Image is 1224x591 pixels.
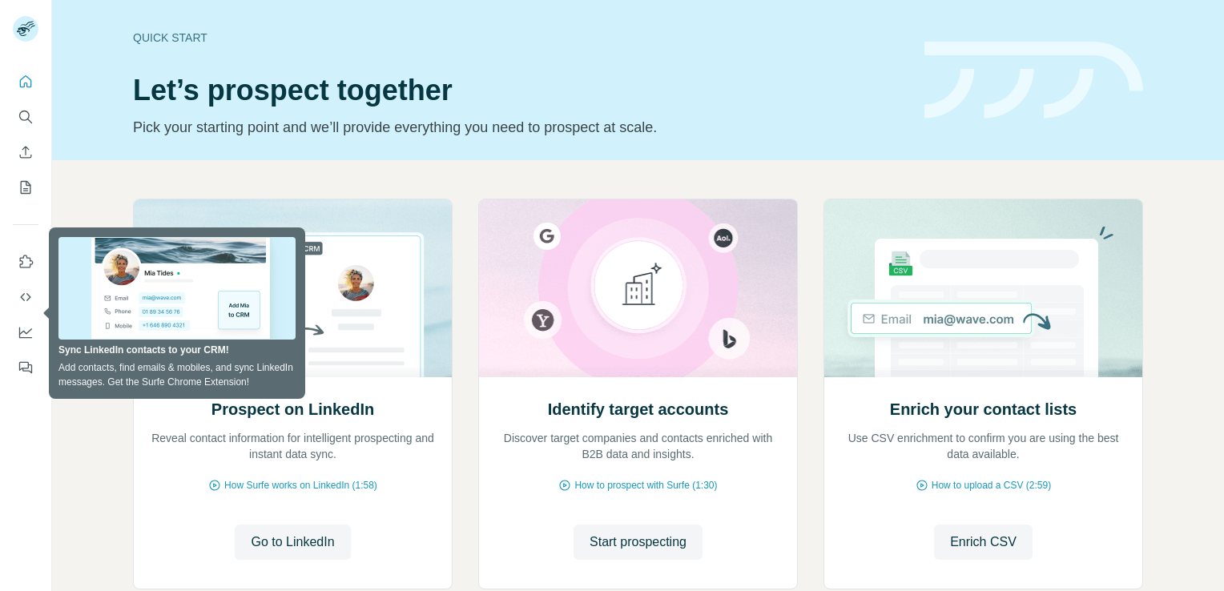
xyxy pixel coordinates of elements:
[13,173,38,202] button: My lists
[13,353,38,382] button: Feedback
[251,533,334,552] span: Go to LinkedIn
[13,138,38,167] button: Enrich CSV
[574,525,703,560] button: Start prospecting
[133,74,905,107] h1: Let’s prospect together
[934,525,1033,560] button: Enrich CSV
[548,398,729,420] h2: Identify target accounts
[13,318,38,347] button: Dashboard
[924,42,1143,119] img: banner
[133,199,453,377] img: Prospect on LinkedIn
[235,525,350,560] button: Go to LinkedIn
[150,430,436,462] p: Reveal contact information for intelligent prospecting and instant data sync.
[478,199,798,377] img: Identify target accounts
[13,283,38,312] button: Use Surfe API
[13,103,38,131] button: Search
[950,533,1017,552] span: Enrich CSV
[495,430,781,462] p: Discover target companies and contacts enriched with B2B data and insights.
[13,247,38,276] button: Use Surfe on LinkedIn
[13,67,38,96] button: Quick start
[590,533,686,552] span: Start prospecting
[574,478,717,492] span: How to prospect with Surfe (1:30)
[823,199,1143,377] img: Enrich your contact lists
[133,30,905,46] div: Quick start
[932,478,1051,492] span: How to upload a CSV (2:59)
[890,398,1077,420] h2: Enrich your contact lists
[224,478,377,492] span: How Surfe works on LinkedIn (1:58)
[840,430,1126,462] p: Use CSV enrichment to confirm you are using the best data available.
[211,398,374,420] h2: Prospect on LinkedIn
[133,116,905,139] p: Pick your starting point and we’ll provide everything you need to prospect at scale.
